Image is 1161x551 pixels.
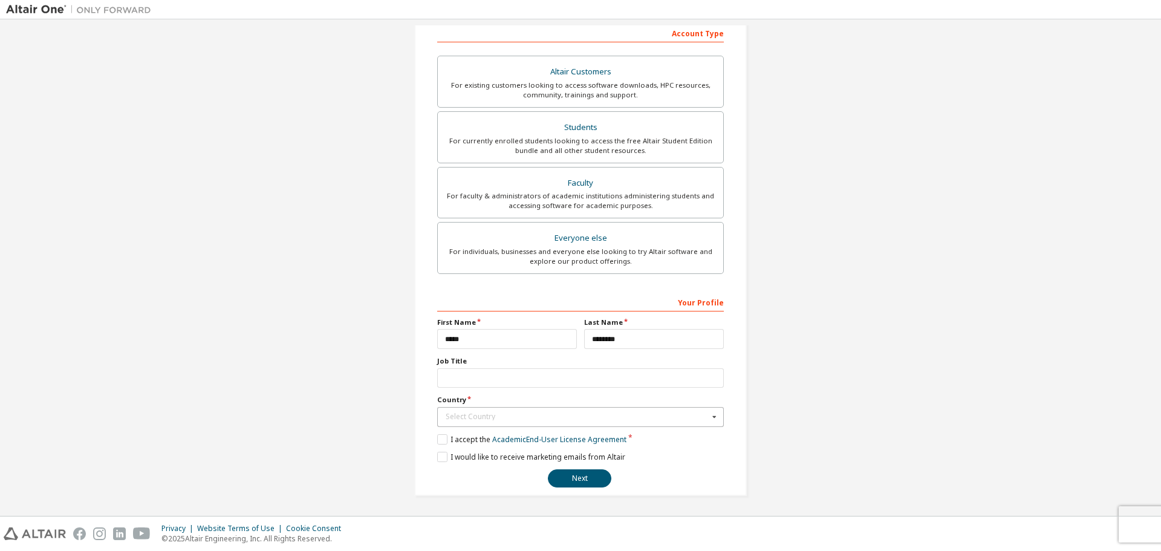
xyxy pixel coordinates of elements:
[161,524,197,533] div: Privacy
[437,318,577,327] label: First Name
[113,527,126,540] img: linkedin.svg
[161,533,348,544] p: © 2025 Altair Engineering, Inc. All Rights Reserved.
[437,434,626,445] label: I accept the
[437,452,625,462] label: I would like to receive marketing emails from Altair
[445,230,716,247] div: Everyone else
[445,119,716,136] div: Students
[93,527,106,540] img: instagram.svg
[437,292,724,311] div: Your Profile
[73,527,86,540] img: facebook.svg
[445,64,716,80] div: Altair Customers
[437,395,724,405] label: Country
[445,136,716,155] div: For currently enrolled students looking to access the free Altair Student Edition bundle and all ...
[4,527,66,540] img: altair_logo.svg
[446,413,709,420] div: Select Country
[548,469,611,487] button: Next
[492,434,626,445] a: Academic End-User License Agreement
[445,247,716,266] div: For individuals, businesses and everyone else looking to try Altair software and explore our prod...
[437,356,724,366] label: Job Title
[584,318,724,327] label: Last Name
[6,4,157,16] img: Altair One
[437,23,724,42] div: Account Type
[445,175,716,192] div: Faculty
[133,527,151,540] img: youtube.svg
[445,191,716,210] div: For faculty & administrators of academic institutions administering students and accessing softwa...
[286,524,348,533] div: Cookie Consent
[197,524,286,533] div: Website Terms of Use
[445,80,716,100] div: For existing customers looking to access software downloads, HPC resources, community, trainings ...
